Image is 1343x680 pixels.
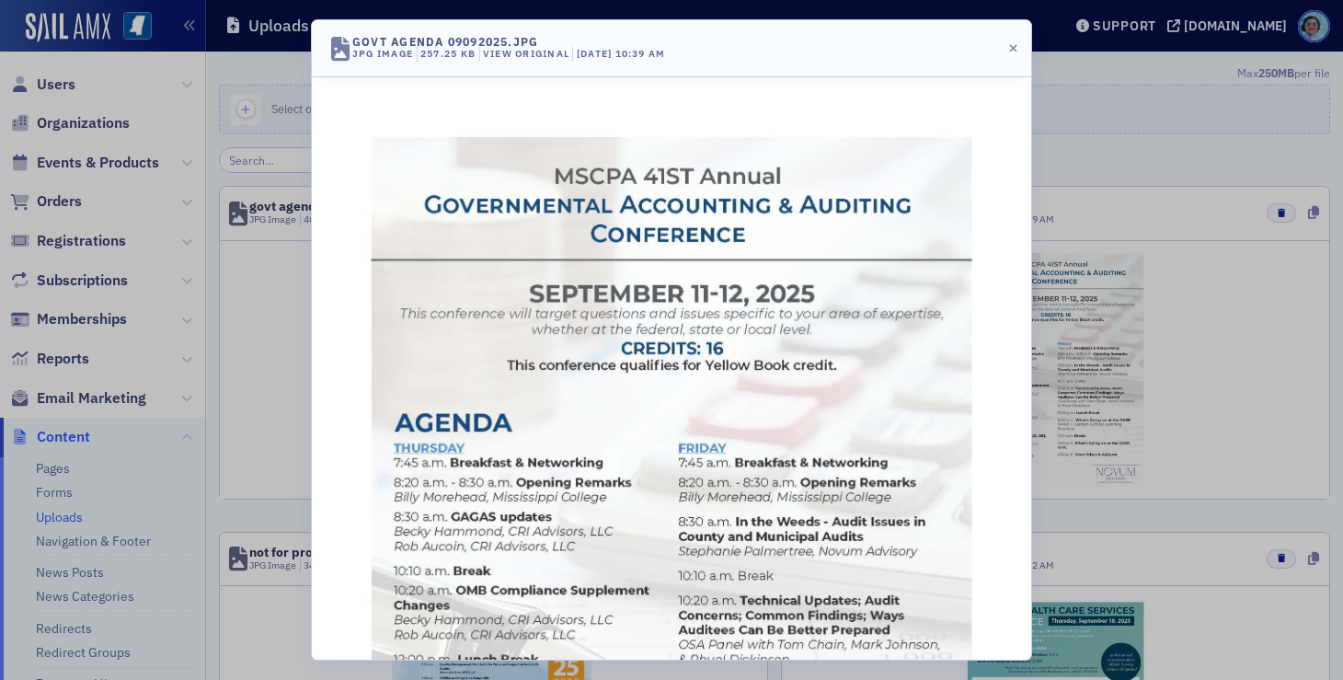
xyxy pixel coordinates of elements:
[615,47,666,60] span: 10:39 AM
[483,47,569,60] a: View Original
[352,47,413,62] div: JPG Image
[352,36,538,47] div: govt agenda 09092025.jpg
[577,47,615,60] span: [DATE]
[417,47,476,62] div: 257.25 kB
